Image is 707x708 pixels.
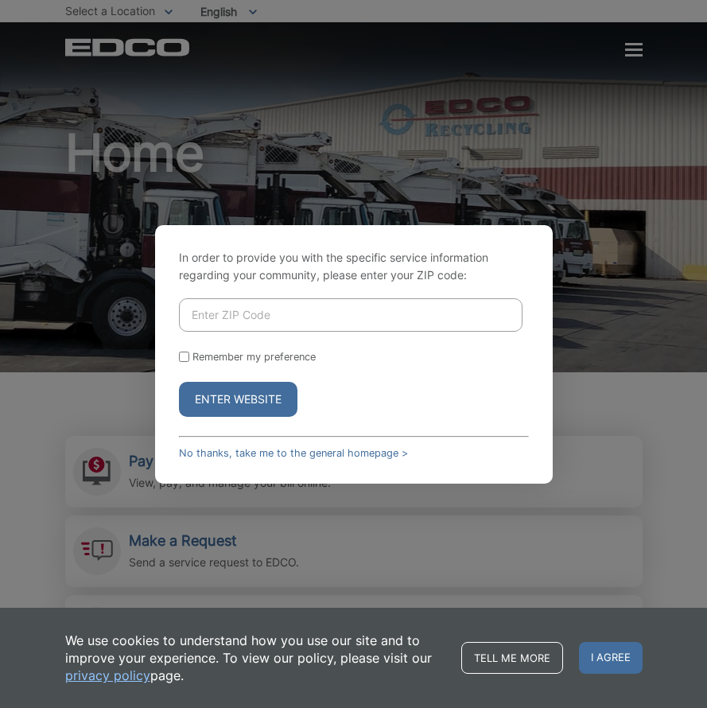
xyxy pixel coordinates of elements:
p: We use cookies to understand how you use our site and to improve your experience. To view our pol... [65,632,445,684]
button: Enter Website [179,382,297,417]
label: Remember my preference [192,351,316,363]
a: Tell me more [461,642,563,674]
a: privacy policy [65,667,150,684]
span: I agree [579,642,643,674]
input: Enter ZIP Code [179,298,522,332]
a: No thanks, take me to the general homepage > [179,447,408,459]
p: In order to provide you with the specific service information regarding your community, please en... [179,249,529,284]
